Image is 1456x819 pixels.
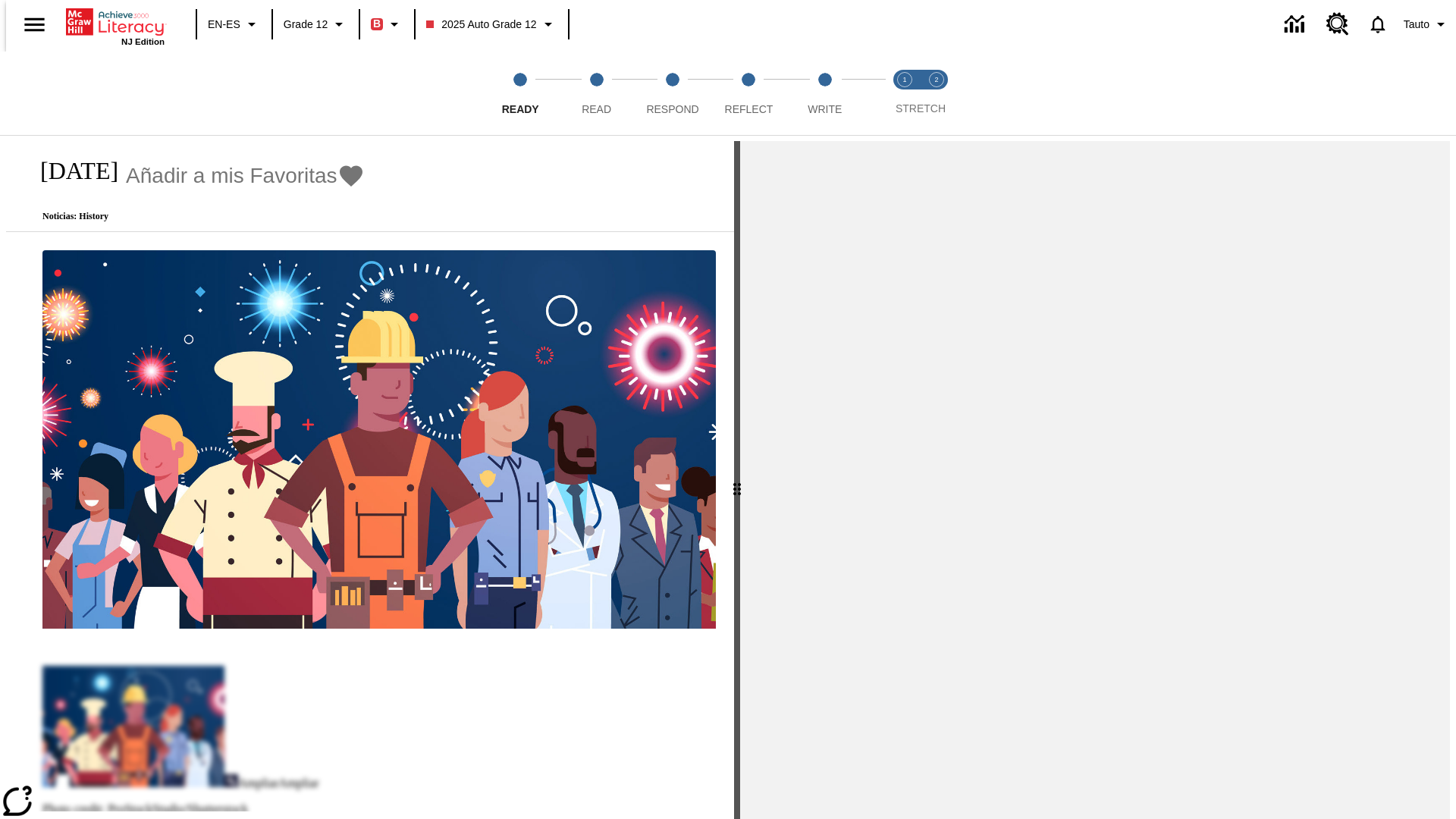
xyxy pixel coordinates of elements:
button: Language: EN-ES, Selecciona un idioma [202,11,267,38]
span: Write [808,103,842,115]
button: Grado: Grade 12, Elige un grado [278,11,354,38]
div: Portada [66,5,165,46]
span: Reflect [725,103,773,115]
span: B [373,14,381,33]
button: Ready step 1 of 5 [476,52,564,135]
text: 2 [934,76,938,83]
a: Centro de información [1276,4,1317,45]
a: Centro de recursos, Se abrirá en una pestaña nueva. [1317,4,1358,45]
span: Tauto [1404,17,1429,33]
button: Perfil/Configuración [1398,11,1456,38]
button: Añadir a mis Favoritas - Día del Trabajo [126,162,365,189]
button: Write step 5 of 5 [781,52,869,135]
button: Boost El color de la clase es rojo. Cambiar el color de la clase. [365,11,409,38]
span: STRETCH [896,102,946,115]
h1: [DATE] [24,157,118,185]
img: A banner with a blue background shows an illustrated row of diverse men and women dressed in clot... [42,250,716,629]
button: Respond step 3 of 5 [629,52,717,135]
a: Notificaciones [1358,5,1398,44]
button: Reflect step 4 of 5 [704,52,792,135]
span: Respond [646,103,698,115]
button: Read step 2 of 5 [552,52,640,135]
span: Ready [502,103,539,115]
p: Noticias: History [24,211,365,222]
button: Class: 2025 Auto Grade 12, Selecciona una clase [420,11,563,38]
div: activity [740,141,1450,819]
span: Read [582,103,611,115]
button: Stretch Read step 1 of 2 [883,52,927,135]
button: Abrir el menú lateral [12,2,57,47]
div: Pulsa la tecla de intro o la barra espaciadora y luego presiona las flechas de derecha e izquierd... [734,141,740,819]
text: 1 [902,76,906,83]
span: NJ Edition [121,37,165,46]
div: reading [6,141,734,811]
span: Añadir a mis Favoritas [126,164,337,188]
span: 2025 Auto Grade 12 [426,17,536,33]
span: EN-ES [208,17,240,33]
span: Grade 12 [284,17,328,33]
button: Stretch Respond step 2 of 2 [915,52,959,135]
